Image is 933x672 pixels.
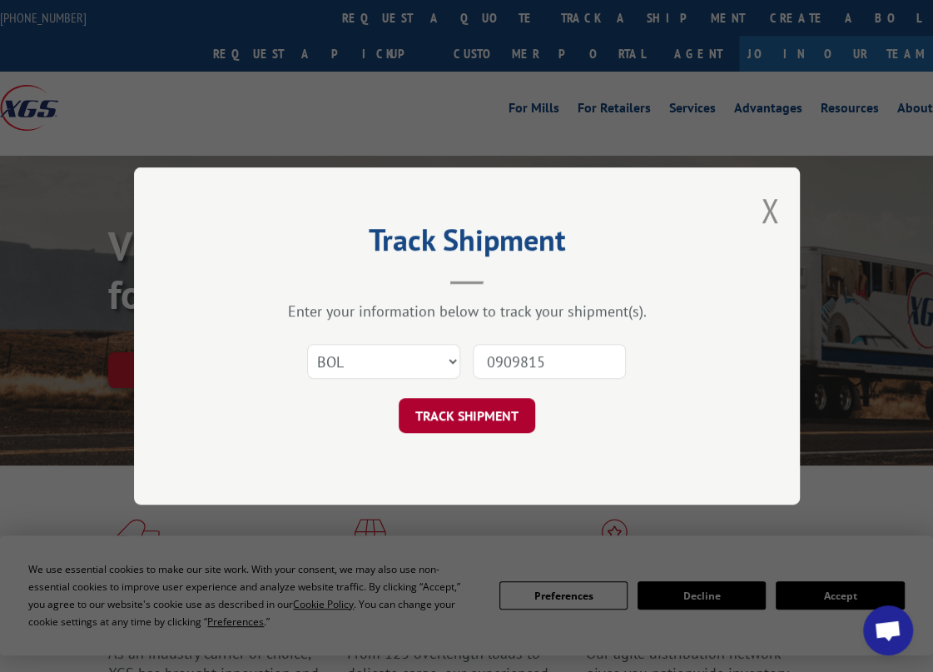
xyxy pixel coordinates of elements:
[863,605,913,655] div: Open chat
[473,344,626,379] input: Number(s)
[761,188,779,232] button: Close modal
[217,228,717,260] h2: Track Shipment
[399,398,535,433] button: TRACK SHIPMENT
[217,301,717,321] div: Enter your information below to track your shipment(s).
